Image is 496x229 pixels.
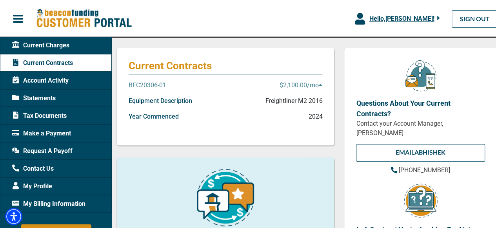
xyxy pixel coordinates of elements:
[129,79,166,89] p: BFC20306-01
[12,92,56,102] span: Statements
[308,111,322,120] p: 2024
[129,111,179,120] p: Year Commenced
[356,143,485,160] a: EMAILAbhishek
[12,75,69,84] span: Account Activity
[399,165,450,173] span: [PHONE_NUMBER]
[265,95,322,105] p: Freightliner M2 2016
[12,40,69,49] span: Current Charges
[356,97,485,118] p: Questions About Your Current Contracts?
[197,168,254,225] img: refer-a-friend-icon.png
[12,57,73,67] span: Current Contracts
[36,7,132,27] img: Beacon Funding Customer Portal Logo
[129,95,192,105] p: Equipment Description
[12,180,52,190] span: My Profile
[12,145,73,155] span: Request A Payoff
[129,58,322,71] p: Current Contracts
[12,110,67,119] span: Tax Documents
[12,163,54,172] span: Contact Us
[356,118,485,137] p: Contact your Account Manager, [PERSON_NAME]
[12,128,71,137] span: Make a Payment
[12,198,85,207] span: My Billing Information
[391,164,450,174] a: [PHONE_NUMBER]
[403,182,438,217] img: contract-icon.png
[5,207,22,224] div: Accessibility Menu
[279,79,322,89] p: $2,100.00 /mo
[369,14,434,21] span: Hello, [PERSON_NAME] !
[403,58,438,91] img: customer-service.png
